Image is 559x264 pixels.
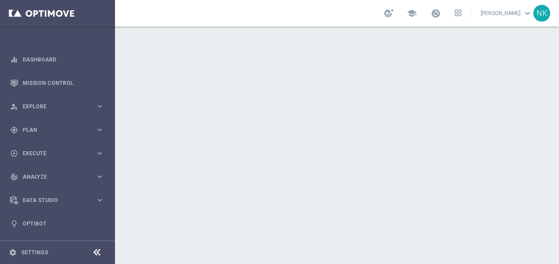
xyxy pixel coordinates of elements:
[10,220,18,228] i: lightbulb
[10,220,104,227] button: lightbulb Optibot
[10,126,18,134] i: gps_fixed
[23,71,104,95] a: Mission Control
[10,173,104,180] button: track_changes Analyze keyboard_arrow_right
[23,212,104,235] a: Optibot
[96,126,104,134] i: keyboard_arrow_right
[10,71,104,95] div: Mission Control
[96,102,104,111] i: keyboard_arrow_right
[10,126,104,134] button: gps_fixed Plan keyboard_arrow_right
[10,173,18,181] i: track_changes
[96,196,104,204] i: keyboard_arrow_right
[10,149,96,157] div: Execute
[9,249,17,256] i: settings
[96,172,104,181] i: keyboard_arrow_right
[10,173,96,181] div: Analyze
[10,196,96,204] div: Data Studio
[23,127,96,133] span: Plan
[480,7,533,20] a: [PERSON_NAME]keyboard_arrow_down
[10,103,96,111] div: Explore
[10,149,18,157] i: play_circle_outline
[10,56,104,63] button: equalizer Dashboard
[10,150,104,157] button: play_circle_outline Execute keyboard_arrow_right
[10,103,104,110] button: person_search Explore keyboard_arrow_right
[21,250,48,255] a: Settings
[23,48,104,71] a: Dashboard
[533,5,550,22] div: NK
[523,8,532,18] span: keyboard_arrow_down
[23,104,96,109] span: Explore
[10,103,18,111] i: person_search
[10,56,18,64] i: equalizer
[23,174,96,180] span: Analyze
[10,126,96,134] div: Plan
[407,8,417,18] span: school
[23,198,96,203] span: Data Studio
[10,48,104,71] div: Dashboard
[23,151,96,156] span: Execute
[10,212,104,235] div: Optibot
[96,149,104,157] i: keyboard_arrow_right
[10,197,104,204] button: Data Studio keyboard_arrow_right
[10,80,104,87] button: Mission Control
